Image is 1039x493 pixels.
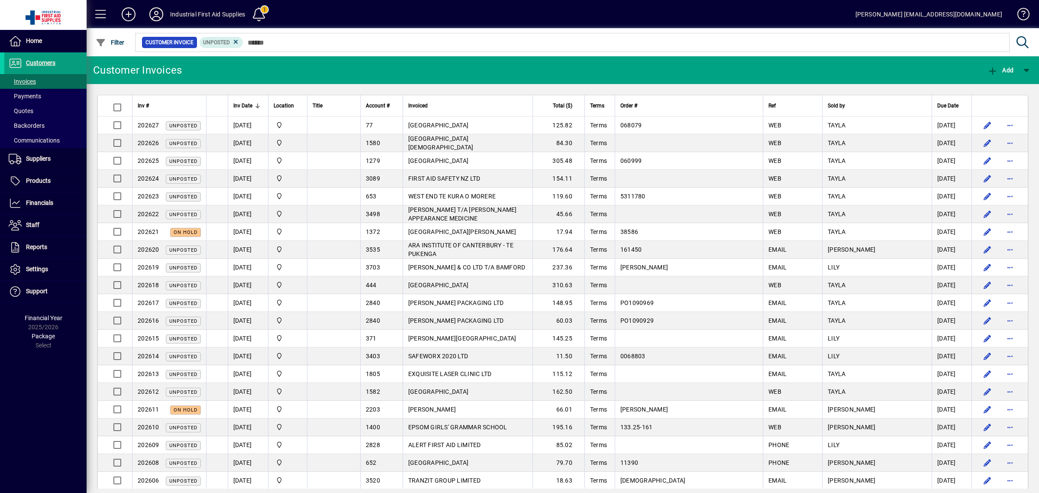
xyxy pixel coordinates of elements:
[138,157,159,164] span: 202625
[590,246,607,253] span: Terms
[138,264,159,271] span: 202619
[620,264,668,271] span: [PERSON_NAME]
[408,353,468,360] span: SAFEWORX 2020 LTD
[532,134,584,152] td: 84.30
[768,317,787,324] span: EMAIL
[4,170,87,192] a: Products
[768,299,787,306] span: EMAIL
[94,35,127,50] button: Filter
[9,137,60,144] span: Communications
[981,278,994,292] button: Edit
[532,117,584,134] td: 125.82
[981,456,994,470] button: Edit
[138,101,149,110] span: Inv #
[932,401,971,418] td: [DATE]
[981,296,994,310] button: Edit
[169,176,197,182] span: Unposted
[4,148,87,170] a: Suppliers
[532,383,584,401] td: 162.50
[228,276,268,294] td: [DATE]
[228,330,268,347] td: [DATE]
[366,264,380,271] span: 3703
[366,246,380,253] span: 3535
[26,37,42,44] span: Home
[1003,314,1017,328] button: More options
[620,299,654,306] span: PO1090969
[987,67,1013,74] span: Add
[169,283,197,289] span: Unposted
[981,260,994,274] button: Edit
[932,365,971,383] td: [DATE]
[1003,154,1017,168] button: More options
[828,175,845,182] span: TAYLA
[228,205,268,223] td: [DATE]
[768,335,787,342] span: EMAIL
[169,354,197,360] span: Unposted
[366,139,380,146] span: 1580
[4,237,87,258] a: Reports
[932,294,971,312] td: [DATE]
[1003,172,1017,185] button: More options
[532,294,584,312] td: 148.95
[768,246,787,253] span: EMAIL
[932,117,971,134] td: [DATE]
[1003,260,1017,274] button: More options
[1003,189,1017,203] button: More options
[233,101,252,110] span: Inv Date
[366,157,380,164] span: 1279
[274,174,302,183] span: INDUSTRIAL FIRST AID SUPPLIES LTD
[274,351,302,361] span: INDUSTRIAL FIRST AID SUPPLIES LTD
[203,39,230,45] span: Unposted
[366,353,380,360] span: 3403
[768,175,781,182] span: WEB
[768,157,781,164] span: WEB
[96,39,125,46] span: Filter
[768,101,817,110] div: Ref
[620,246,642,253] span: 161450
[532,365,584,383] td: 115.12
[590,101,604,110] span: Terms
[408,101,527,110] div: Invoiced
[532,170,584,188] td: 154.11
[1011,2,1028,30] a: Knowledge Base
[828,264,839,271] span: LILY
[228,259,268,276] td: [DATE]
[169,389,197,395] span: Unposted
[228,383,268,401] td: [DATE]
[274,101,294,110] span: Location
[932,312,971,330] td: [DATE]
[932,205,971,223] td: [DATE]
[768,264,787,271] span: EMAIL
[32,333,55,340] span: Package
[170,7,245,21] div: Industrial First Aid Supplies
[408,175,481,182] span: FIRST AID SAFETY NZ LTD
[932,347,971,365] td: [DATE]
[138,299,159,306] span: 202617
[932,383,971,401] td: [DATE]
[138,139,159,146] span: 202626
[590,193,607,200] span: Terms
[408,193,496,200] span: WEST END TE KURA O MORERE
[26,59,55,66] span: Customers
[274,209,302,219] span: INDUSTRIAL FIRST AID SUPPLIES LTD
[169,194,197,200] span: Unposted
[981,172,994,185] button: Edit
[932,170,971,188] td: [DATE]
[620,317,654,324] span: PO1090929
[408,264,526,271] span: [PERSON_NAME] & CO LTD T/A BAMFORD
[26,221,39,228] span: Staff
[828,335,839,342] span: LILY
[981,474,994,487] button: Edit
[981,314,994,328] button: Edit
[366,406,380,413] span: 2203
[408,135,474,151] span: [GEOGRAPHIC_DATA][DEMOGRAPHIC_DATA]
[9,93,41,100] span: Payments
[590,388,607,395] span: Terms
[828,193,845,200] span: TAYLA
[366,101,390,110] span: Account #
[981,154,994,168] button: Edit
[981,420,994,434] button: Edit
[590,264,607,271] span: Terms
[26,266,48,272] span: Settings
[9,78,36,85] span: Invoices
